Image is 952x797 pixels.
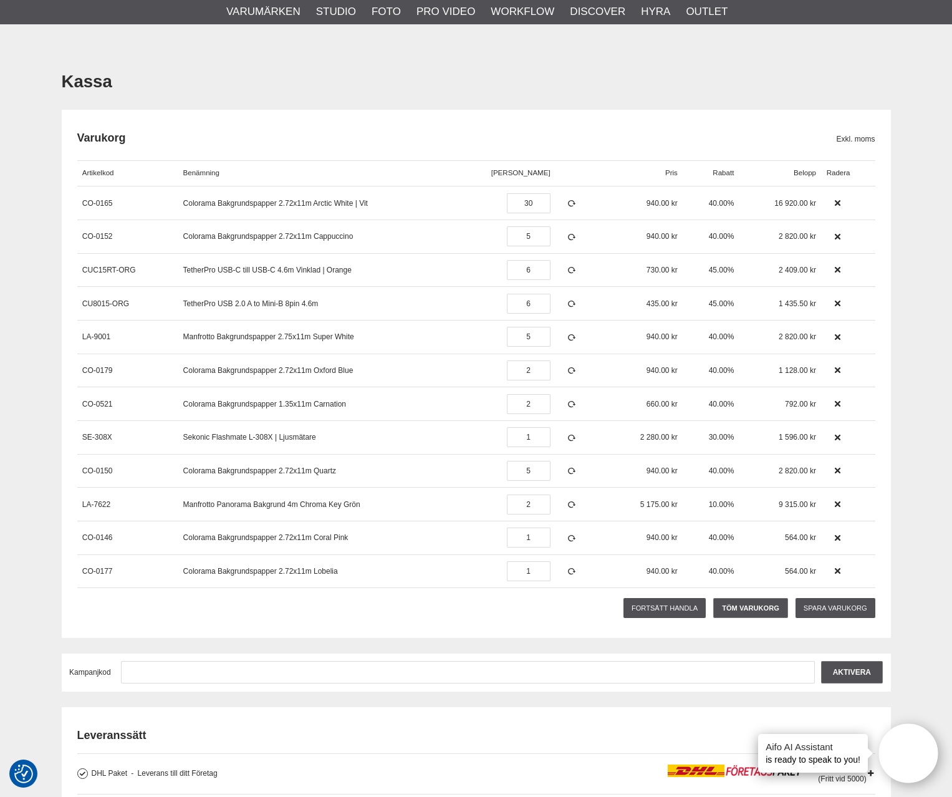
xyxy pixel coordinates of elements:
a: Foto [372,4,401,20]
span: 940.00 [647,232,670,241]
span: 30.00% [709,433,734,442]
h1: Kassa [62,70,891,94]
a: Töm varukorg [713,598,787,618]
h2: Varukorg [77,130,837,146]
span: 564.00 [785,567,808,576]
a: CU8015-ORG [82,299,129,308]
span: 1 128.00 [779,366,808,375]
a: Pro Video [416,4,475,20]
a: Colorama Bakgrundspapper 2.72x11m Oxford Blue [183,366,353,375]
a: Colorama Bakgrundspapper 1.35x11m Carnation [183,400,347,408]
span: 435.00 [647,299,670,308]
span: Belopp [794,169,816,176]
a: Manfrotto Bakgrundspapper 2.75x11m Super White [183,332,354,341]
span: 40.00% [709,533,734,542]
a: CO-0179 [82,366,113,375]
span: 730.00 [647,266,670,274]
span: 940.00 [647,199,670,208]
a: Colorama Bakgrundspapper 2.72x11m Cappuccino [183,232,353,241]
a: LA-9001 [82,332,110,341]
span: 40.00% [709,466,734,475]
a: SE-308X [82,433,112,442]
div: is ready to speak to you! [758,734,868,773]
span: 940.00 [647,466,670,475]
a: Colorama Bakgrundspapper 2.72x11m Arctic White | Vit [183,199,368,208]
span: Leverans till ditt Företag [131,769,217,778]
a: Varumärken [226,4,301,20]
a: TetherPro USB-C till USB-C 4.6m Vinklad | Orange [183,266,352,274]
span: Radera [827,169,850,176]
span: Exkl. moms [836,133,875,145]
span: 2 820.00 [779,466,808,475]
span: 940.00 [647,332,670,341]
span: 2 409.00 [779,266,808,274]
span: 40.00% [709,366,734,375]
span: 1 596.00 [779,433,808,442]
span: 940.00 [647,366,670,375]
img: icon_dhlpaket_logo.png [668,765,802,777]
span: 10.00% [709,500,734,509]
span: Rabatt [713,169,734,176]
a: CUC15RT-ORG [82,266,136,274]
a: CO-0521 [82,400,113,408]
span: 792.00 [785,400,808,408]
a: TetherPro USB 2.0 A to Mini-B 8pin 4.6m [183,299,319,308]
span: [PERSON_NAME] [491,169,551,176]
span: 45.00% [709,266,734,274]
a: Colorama Bakgrundspapper 2.72x11m Coral Pink [183,533,349,542]
span: 40.00% [709,232,734,241]
a: CO-0146 [82,533,113,542]
a: Discover [570,4,625,20]
a: Workflow [491,4,554,20]
input: Aktivera [821,661,883,683]
span: 1 435.50 [779,299,808,308]
span: 564.00 [785,533,808,542]
a: Spara varukorg [796,598,875,618]
a: CO-0152 [82,232,113,241]
span: 40.00% [709,199,734,208]
span: 2 820.00 [779,332,808,341]
span: Benämning [183,169,219,176]
span: 40.00% [709,332,734,341]
span: 40.00% [709,400,734,408]
img: Revisit consent button [14,765,33,783]
a: CO-0165 [82,199,113,208]
a: Hyra [641,4,670,20]
span: (Fritt vid 5000) [818,775,866,783]
span: 2 280.00 [640,433,670,442]
a: Outlet [686,4,728,20]
span: DHL Paket [92,769,128,778]
span: 9 315.00 [779,500,808,509]
h2: Leveranssätt [77,728,875,743]
a: Colorama Bakgrundspapper 2.72x11m Lobelia [183,567,338,576]
span: 940.00 [647,533,670,542]
span: Kampanjkod [69,668,111,677]
a: Fortsätt handla [623,598,706,618]
button: Samtyckesinställningar [14,763,33,785]
span: 660.00 [647,400,670,408]
span: Pris [665,169,678,176]
span: Artikelkod [82,169,114,176]
span: 45.00% [709,299,734,308]
span: 2 820.00 [779,232,808,241]
a: CO-0177 [82,567,113,576]
a: Sekonic Flashmate L-308X | Ljusmätare [183,433,316,442]
h4: Aifo AI Assistant [766,740,860,753]
span: 16 920.00 [774,199,807,208]
a: Manfrotto Panorama Bakgrund 4m Chroma Key Grön [183,500,360,509]
a: Colorama Bakgrundspapper 2.72x11m Quartz [183,466,336,475]
a: Studio [316,4,356,20]
span: 40.00% [709,567,734,576]
span: 940.00 [647,567,670,576]
a: LA-7622 [82,500,110,509]
a: CO-0150 [82,466,113,475]
span: 5 175.00 [640,500,670,509]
